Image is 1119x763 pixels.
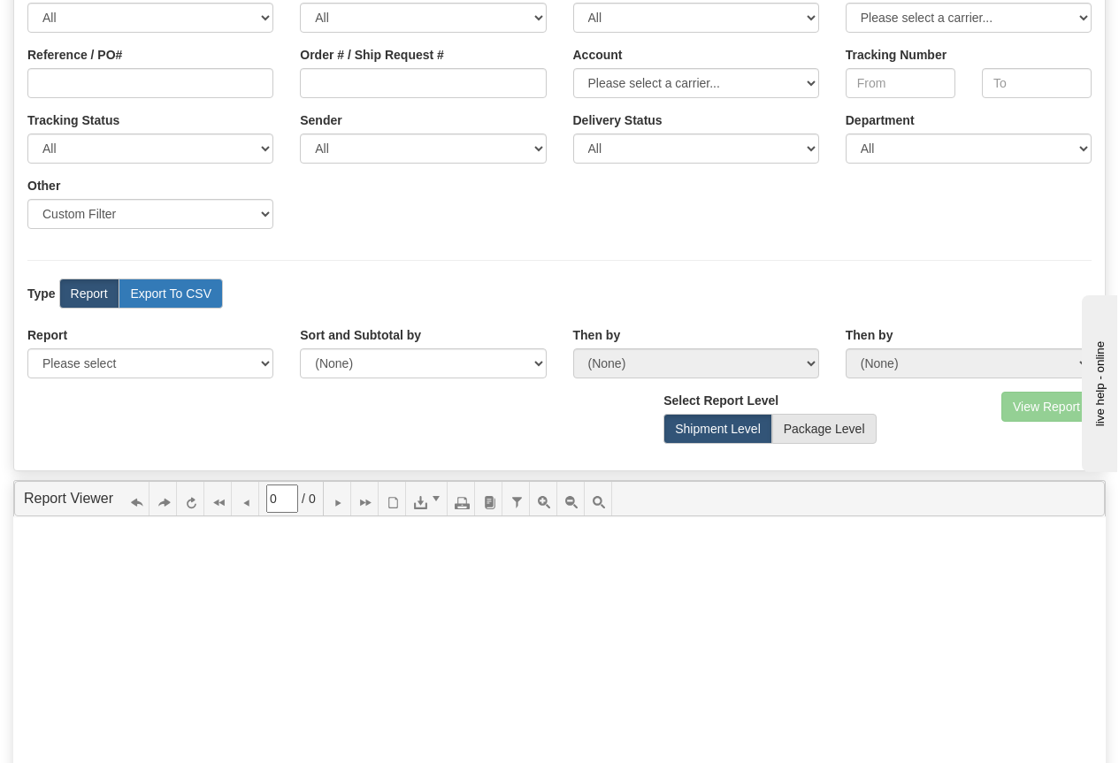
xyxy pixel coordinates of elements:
label: Sort and Subtotal by [300,326,421,344]
label: Please ensure data set in report has been RECENTLY tracked from your Shipment History [573,111,663,129]
label: Order # / Ship Request # [300,46,444,64]
span: / [302,490,305,507]
label: Reference / PO# [27,46,122,64]
label: Export To CSV [119,278,223,309]
a: Report Viewer [24,491,113,506]
label: Tracking Number [846,46,947,64]
label: Package Level [772,414,877,444]
label: Then by [573,326,621,344]
label: Department [846,111,915,129]
iframe: chat widget [1078,291,1117,471]
label: Report [59,278,119,309]
select: Please ensure data set in report has been RECENTLY tracked from your Shipment History [573,134,819,164]
span: 0 [309,490,316,507]
label: Account [573,46,623,64]
input: To [982,68,1092,98]
div: live help - online [13,15,164,28]
label: Select Report Level [663,392,778,409]
label: Shipment Level [663,414,772,444]
label: Sender [300,111,341,129]
input: From [846,68,955,98]
button: View Report [1001,392,1092,422]
label: Tracking Status [27,111,119,129]
label: Other [27,177,60,195]
label: Report [27,326,67,344]
label: Then by [846,326,893,344]
label: Type [27,285,56,302]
